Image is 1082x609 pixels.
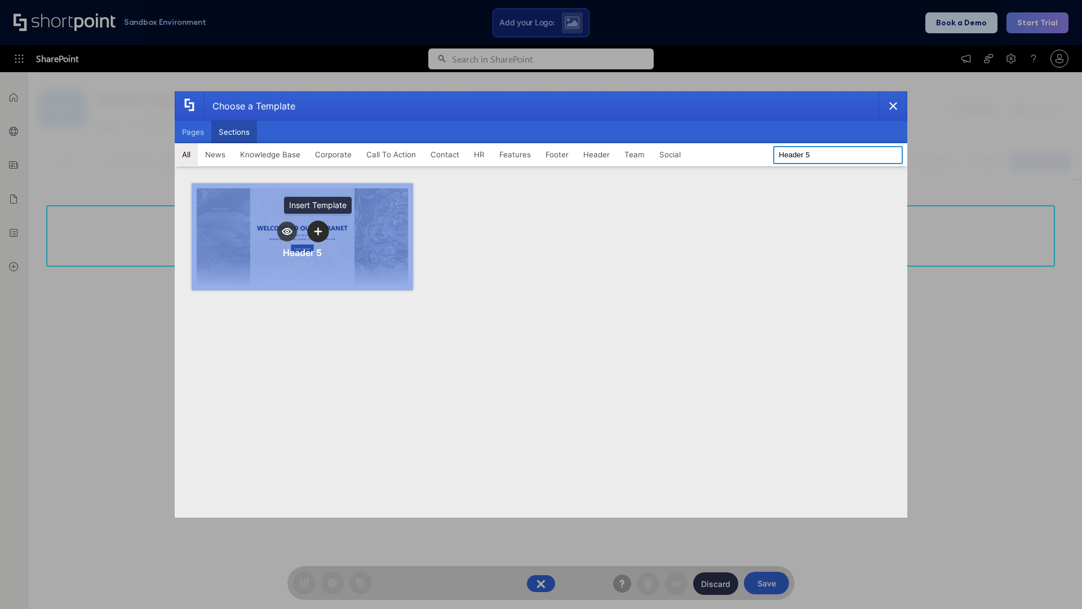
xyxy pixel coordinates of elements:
[175,91,907,518] div: template selector
[359,143,423,166] button: Call To Action
[198,143,233,166] button: News
[423,143,467,166] button: Contact
[1026,555,1082,609] iframe: Chat Widget
[492,143,538,166] button: Features
[617,143,652,166] button: Team
[203,92,295,120] div: Choose a Template
[211,121,257,143] button: Sections
[283,247,322,258] div: Header 5
[233,143,308,166] button: Knowledge Base
[175,143,198,166] button: All
[308,143,359,166] button: Corporate
[576,143,617,166] button: Header
[467,143,492,166] button: HR
[773,146,903,164] input: Search
[175,121,211,143] button: Pages
[652,143,688,166] button: Social
[538,143,576,166] button: Footer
